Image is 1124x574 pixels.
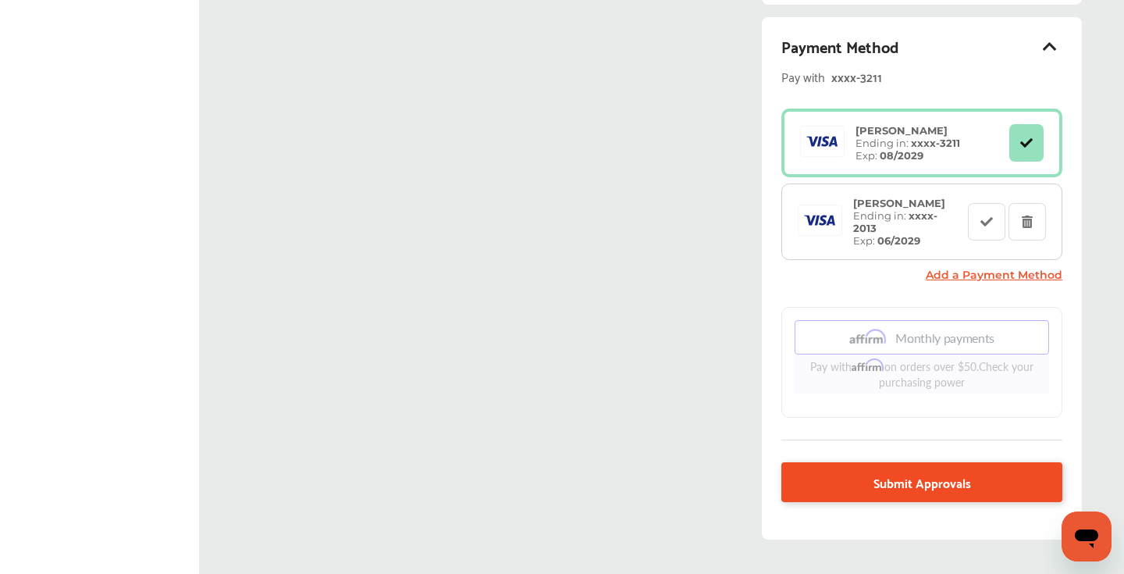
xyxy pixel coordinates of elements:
strong: 06/2029 [877,234,920,247]
span: Pay with [781,66,825,87]
strong: xxxx- 2013 [853,209,937,234]
strong: xxxx- 3211 [911,137,960,149]
div: Ending in: Exp: [848,124,968,162]
span: Submit Approvals [873,472,971,493]
strong: [PERSON_NAME] [855,124,948,137]
iframe: Button to launch messaging window [1062,512,1112,562]
div: Payment Method [781,33,1062,59]
strong: 08/2029 [880,149,923,162]
a: Submit Approvals [781,462,1062,502]
a: Add a Payment Method [926,268,1062,282]
div: xxxx- 3211 [831,66,1026,87]
strong: [PERSON_NAME] [853,197,945,209]
div: Ending in: Exp: [845,197,968,247]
